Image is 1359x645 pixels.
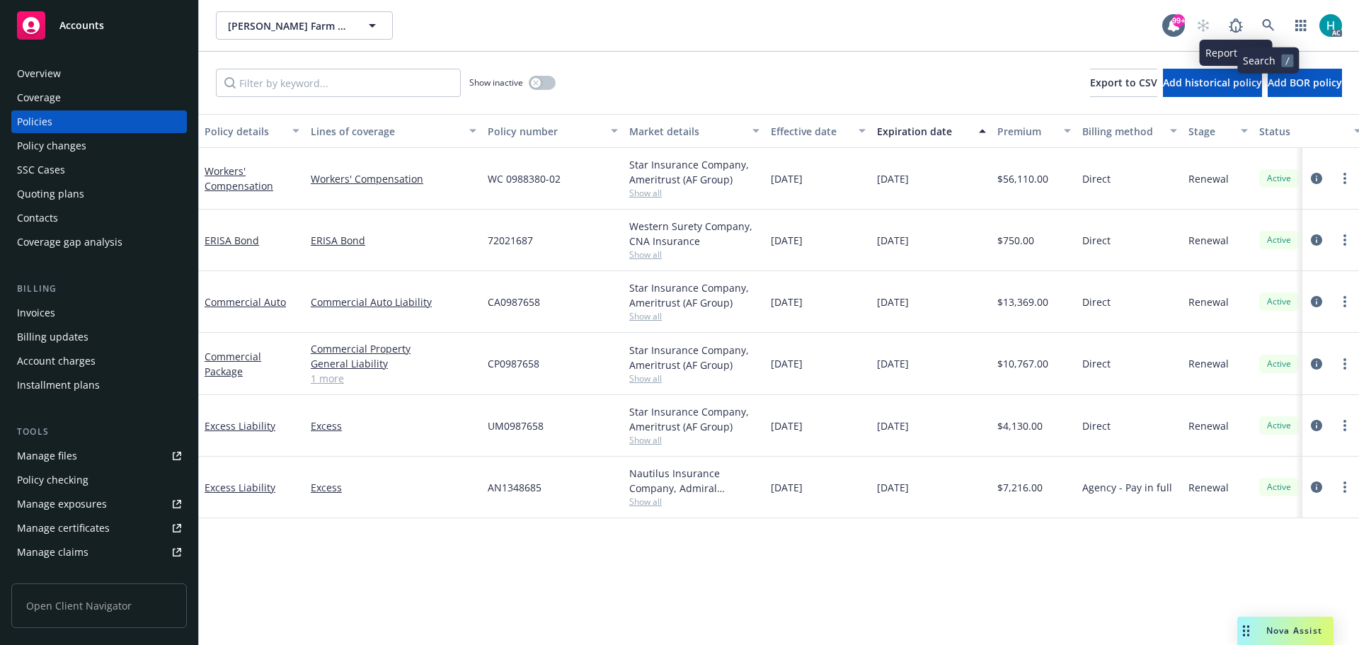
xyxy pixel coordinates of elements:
[1259,124,1346,139] div: Status
[877,171,909,186] span: [DATE]
[11,374,187,396] a: Installment plans
[1336,417,1353,434] a: more
[17,183,84,205] div: Quoting plans
[17,326,88,348] div: Billing updates
[1336,232,1353,249] a: more
[488,356,539,371] span: CP0987658
[629,496,759,508] span: Show all
[997,124,1055,139] div: Premium
[488,124,602,139] div: Policy number
[205,124,284,139] div: Policy details
[488,233,533,248] span: 72021687
[629,249,759,261] span: Show all
[997,480,1043,495] span: $7,216.00
[1308,293,1325,310] a: circleInformation
[17,231,122,253] div: Coverage gap analysis
[205,481,275,494] a: Excess Liability
[997,233,1034,248] span: $750.00
[629,310,759,322] span: Show all
[771,124,850,139] div: Effective date
[17,350,96,372] div: Account charges
[997,171,1048,186] span: $56,110.00
[1172,14,1185,27] div: 99+
[482,114,624,148] button: Policy number
[771,356,803,371] span: [DATE]
[205,234,259,247] a: ERISA Bond
[17,110,52,133] div: Policies
[311,371,476,386] a: 1 more
[17,62,61,85] div: Overview
[17,135,86,157] div: Policy changes
[1188,171,1229,186] span: Renewal
[1265,234,1293,246] span: Active
[1266,624,1322,637] span: Nova Assist
[216,69,461,97] input: Filter by keyword...
[1336,293,1353,310] a: more
[1189,11,1217,40] a: Start snowing
[1222,11,1250,40] a: Report a Bug
[11,62,187,85] a: Overview
[11,183,187,205] a: Quoting plans
[765,114,871,148] button: Effective date
[1308,417,1325,434] a: circleInformation
[11,469,187,491] a: Policy checking
[1265,358,1293,370] span: Active
[629,372,759,384] span: Show all
[1308,232,1325,249] a: circleInformation
[1188,233,1229,248] span: Renewal
[488,171,561,186] span: WC 0988380-02
[1163,76,1262,89] span: Add historical policy
[11,207,187,229] a: Contacts
[11,493,187,515] a: Manage exposures
[629,434,759,446] span: Show all
[311,418,476,433] a: Excess
[877,418,909,433] span: [DATE]
[1237,617,1255,645] div: Drag to move
[205,164,273,193] a: Workers' Compensation
[997,356,1048,371] span: $10,767.00
[1082,480,1172,495] span: Agency - Pay in full
[629,280,759,310] div: Star Insurance Company, Ameritrust (AF Group)
[1188,418,1229,433] span: Renewal
[1090,69,1157,97] button: Export to CSV
[1082,124,1162,139] div: Billing method
[59,20,104,31] span: Accounts
[1287,11,1315,40] a: Switch app
[488,418,544,433] span: UM0987658
[488,480,541,495] span: AN1348685
[1308,479,1325,496] a: circleInformation
[311,124,461,139] div: Lines of coverage
[11,159,187,181] a: SSC Cases
[1082,233,1111,248] span: Direct
[771,480,803,495] span: [DATE]
[1254,11,1283,40] a: Search
[205,295,286,309] a: Commercial Auto
[1188,295,1229,309] span: Renewal
[11,135,187,157] a: Policy changes
[629,219,759,249] div: Western Surety Company, CNA Insurance
[629,466,759,496] div: Nautilus Insurance Company, Admiral Insurance Group ([PERSON_NAME] Corporation), XPT Specialty
[1265,172,1293,185] span: Active
[488,295,540,309] span: CA0987658
[311,295,476,309] a: Commercial Auto Liability
[311,341,476,356] a: Commercial Property
[877,295,909,309] span: [DATE]
[1082,295,1111,309] span: Direct
[877,233,909,248] span: [DATE]
[17,445,77,467] div: Manage files
[1336,479,1353,496] a: more
[771,233,803,248] span: [DATE]
[469,76,523,89] span: Show inactive
[771,295,803,309] span: [DATE]
[877,480,909,495] span: [DATE]
[1265,419,1293,432] span: Active
[1268,76,1342,89] span: Add BOR policy
[629,124,744,139] div: Market details
[311,233,476,248] a: ERISA Bond
[1265,295,1293,308] span: Active
[311,171,476,186] a: Workers' Compensation
[1082,418,1111,433] span: Direct
[1183,114,1254,148] button: Stage
[1082,171,1111,186] span: Direct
